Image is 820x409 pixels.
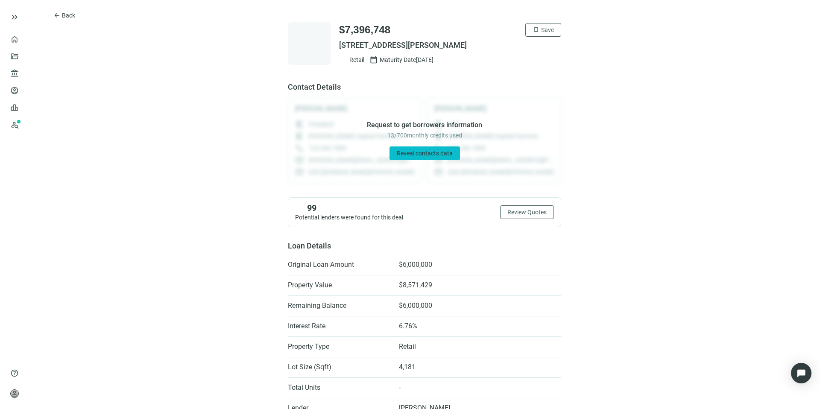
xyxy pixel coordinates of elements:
span: person [10,389,19,398]
span: Total Units [288,383,390,392]
button: bookmarkSave [525,23,561,37]
span: Request to get borrowers information [367,121,482,129]
span: $6,000,000 [399,301,432,310]
span: Interest Rate [288,322,390,330]
span: 6.76% [399,322,417,330]
span: Lot Size (Sqft) [288,363,390,371]
span: 99 [307,203,316,213]
span: Retail [349,56,364,64]
span: Maturity Date [DATE] [380,56,433,64]
span: Potential lenders were found for this deal [295,214,403,221]
span: Property Value [288,281,390,289]
span: Contact Details [288,82,561,92]
span: 13 / 700 monthly credits used [387,131,462,140]
span: - [399,383,401,392]
span: $8,571,429 [399,281,432,289]
span: help [10,369,19,377]
span: Save [541,26,554,33]
span: calendar_today [369,56,378,64]
span: Loan Details [288,241,331,250]
span: Remaining Balance [288,301,390,310]
span: arrow_back [53,12,60,19]
span: Review Quotes [507,209,547,216]
button: arrow_backBack [46,9,82,22]
button: keyboard_double_arrow_right [9,12,20,22]
div: Open Intercom Messenger [791,363,811,383]
button: Review Quotes [500,205,554,219]
span: $6,000,000 [399,260,432,269]
span: account_balance [10,69,16,78]
span: [STREET_ADDRESS][PERSON_NAME] [339,40,561,50]
span: 4,181 [399,363,416,371]
span: $7,396,748 [339,23,390,37]
span: Back [62,12,75,19]
span: bookmark [533,26,539,33]
span: Original Loan Amount [288,260,390,269]
span: Property Type [288,342,390,351]
span: Reveal contacts data [397,150,453,157]
span: Retail [399,342,416,351]
button: Reveal contacts data [389,146,460,160]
